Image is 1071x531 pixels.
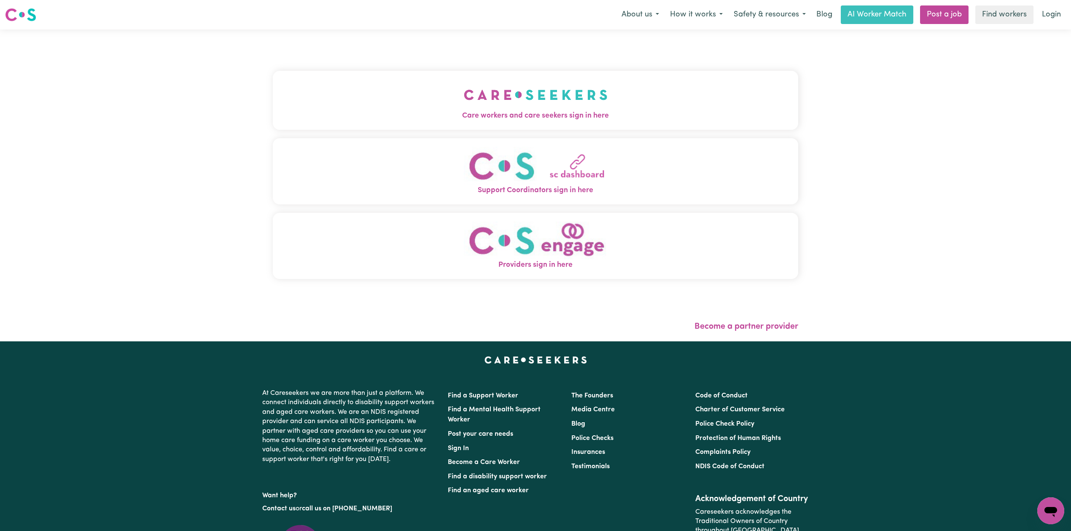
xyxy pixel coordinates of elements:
a: Post your care needs [448,431,513,437]
a: Police Checks [571,435,614,442]
a: Find a Mental Health Support Worker [448,406,541,423]
button: About us [616,6,665,24]
a: Post a job [920,5,969,24]
a: Code of Conduct [695,392,748,399]
a: Find an aged care worker [448,487,529,494]
a: Media Centre [571,406,615,413]
button: Support Coordinators sign in here [273,138,798,204]
a: Complaints Policy [695,449,751,456]
p: At Careseekers we are more than just a platform. We connect individuals directly to disability su... [262,385,438,467]
span: Support Coordinators sign in here [273,185,798,196]
a: Police Check Policy [695,421,754,427]
a: NDIS Code of Conduct [695,463,764,470]
h2: Acknowledgement of Country [695,494,809,504]
iframe: Button to launch messaging window [1037,497,1064,524]
a: Charter of Customer Service [695,406,785,413]
a: Contact us [262,505,296,512]
a: Careseekers logo [5,5,36,24]
span: Providers sign in here [273,260,798,271]
p: Want help? [262,488,438,500]
a: Sign In [448,445,469,452]
a: AI Worker Match [841,5,913,24]
a: Blog [571,421,585,427]
button: Care workers and care seekers sign in here [273,71,798,130]
a: Careseekers home page [484,357,587,363]
p: or [262,501,438,517]
button: Safety & resources [728,6,811,24]
a: Find workers [975,5,1033,24]
a: Find a Support Worker [448,392,518,399]
a: Become a Care Worker [448,459,520,466]
a: Login [1037,5,1066,24]
a: Insurances [571,449,605,456]
img: Careseekers logo [5,7,36,22]
span: Care workers and care seekers sign in here [273,110,798,121]
a: call us on [PHONE_NUMBER] [302,505,392,512]
a: Testimonials [571,463,610,470]
a: Become a partner provider [694,322,798,331]
a: Blog [811,5,837,24]
a: Find a disability support worker [448,473,547,480]
button: How it works [665,6,728,24]
button: Providers sign in here [273,213,798,279]
a: Protection of Human Rights [695,435,781,442]
a: The Founders [571,392,613,399]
